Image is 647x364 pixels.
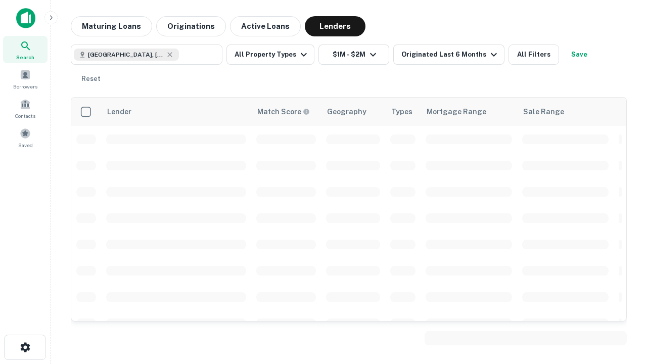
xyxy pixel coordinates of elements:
[16,53,34,61] span: Search
[509,44,559,65] button: All Filters
[75,69,107,89] button: Reset
[401,49,500,61] div: Originated Last 6 Months
[13,82,37,90] span: Borrowers
[517,98,614,126] th: Sale Range
[596,251,647,299] iframe: Chat Widget
[156,16,226,36] button: Originations
[71,16,152,36] button: Maturing Loans
[3,95,48,122] a: Contacts
[107,106,131,118] div: Lender
[305,16,365,36] button: Lenders
[16,8,35,28] img: capitalize-icon.png
[523,106,564,118] div: Sale Range
[257,106,310,117] div: Capitalize uses an advanced AI algorithm to match your search with the best lender. The match sco...
[393,44,504,65] button: Originated Last 6 Months
[18,141,33,149] span: Saved
[3,36,48,63] a: Search
[385,98,421,126] th: Types
[321,98,385,126] th: Geography
[3,65,48,93] a: Borrowers
[3,124,48,151] a: Saved
[88,50,164,59] span: [GEOGRAPHIC_DATA], [GEOGRAPHIC_DATA], [GEOGRAPHIC_DATA]
[427,106,486,118] div: Mortgage Range
[421,98,517,126] th: Mortgage Range
[15,112,35,120] span: Contacts
[327,106,366,118] div: Geography
[257,106,308,117] h6: Match Score
[563,44,595,65] button: Save your search to get updates of matches that match your search criteria.
[226,44,314,65] button: All Property Types
[391,106,412,118] div: Types
[251,98,321,126] th: Capitalize uses an advanced AI algorithm to match your search with the best lender. The match sco...
[230,16,301,36] button: Active Loans
[318,44,389,65] button: $1M - $2M
[101,98,251,126] th: Lender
